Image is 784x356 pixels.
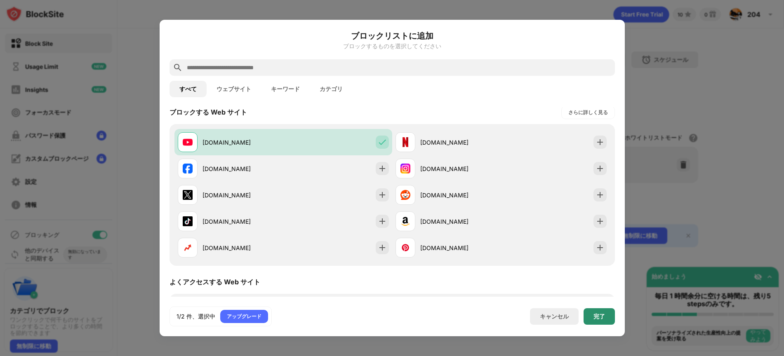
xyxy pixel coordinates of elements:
div: [DOMAIN_NAME] [202,244,283,252]
img: favicons [183,190,193,200]
div: [DOMAIN_NAME] [202,164,283,173]
div: [DOMAIN_NAME] [202,138,283,147]
h6: ブロックリストに追加 [170,30,615,42]
div: 完了 [593,313,605,320]
img: favicons [400,137,410,147]
div: [DOMAIN_NAME] [202,191,283,199]
div: 1/2 件、選択中 [177,312,215,321]
img: favicons [400,216,410,226]
div: [DOMAIN_NAME] [420,191,501,199]
button: カテゴリ [310,81,353,97]
img: search.svg [173,63,183,73]
div: [DOMAIN_NAME] [420,138,501,147]
div: よくアクセスする Web サイト [170,278,260,287]
img: favicons [183,137,193,147]
div: [DOMAIN_NAME] [420,164,501,173]
img: favicons [183,164,193,173]
button: すべて [170,81,207,97]
button: ウェブサイト [207,81,261,97]
img: favicons [183,243,193,253]
div: [DOMAIN_NAME] [420,217,501,226]
img: favicons [400,164,410,173]
div: ブロックするものを選択してください [170,43,615,49]
div: アップグレード [227,312,261,321]
img: favicons [400,243,410,253]
div: [DOMAIN_NAME] [420,244,501,252]
img: favicons [183,216,193,226]
img: favicons [400,190,410,200]
div: キャンセル [540,313,569,321]
div: ブロックする Web サイト [170,108,247,117]
button: キーワード [261,81,310,97]
div: さらに詳しく見る [568,108,608,117]
div: [DOMAIN_NAME] [202,217,283,226]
